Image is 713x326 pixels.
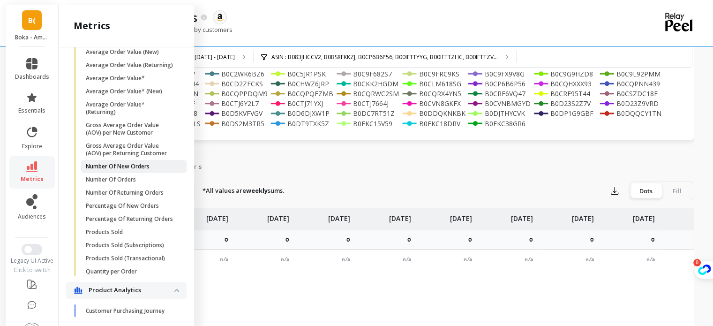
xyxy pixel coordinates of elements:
p: Average Order Value* (Returning) [86,101,175,116]
p: Gross Average Order Value (AOV) per New Customer [86,121,175,136]
span: n/a [281,256,289,263]
nav: Tabs [79,154,694,176]
p: Number Of Returning Orders [86,189,164,197]
img: api.amazon.svg [216,13,224,22]
p: [DATE] [572,208,594,223]
p: Products Sold (Subscriptions) [86,242,164,249]
text: B0C2WK6BZ6 [221,69,264,78]
p: Products Sold [86,228,123,236]
span: essentials [18,107,45,114]
text: B0DT9TXK5Z [287,119,329,128]
p: [DATE] [450,208,472,223]
p: [DATE] [328,208,350,223]
span: n/a [403,256,411,263]
span: audiences [18,213,46,220]
text: B0DS2M3TR5 [221,119,264,128]
text: B0D6DJXW1P [287,109,330,118]
span: n/a [585,256,594,263]
p: 0 [346,236,356,243]
p: Number Of New Orders [86,163,150,170]
p: Percentage Of Returning Orders [86,215,173,223]
span: B( [28,15,36,26]
text: B0BYFD49VS [221,59,262,68]
p: Customer Purchasing Journey [86,307,165,315]
span: n/a [342,256,350,263]
p: 0 [529,236,539,243]
p: 0 [285,236,295,243]
p: [DATE] [389,208,411,223]
p: 0 [225,236,234,243]
div: Fill [661,183,692,198]
p: Number Of Orders [86,176,136,183]
text: B0CTJ6Y2L7 [221,99,259,108]
p: 0 [407,236,417,243]
strong: weekly [246,186,268,195]
span: n/a [646,256,655,263]
span: explore [22,143,42,150]
text: B0CQPPDQM9 [221,89,268,98]
div: Legacy UI Active [6,257,59,265]
p: Percentage Of New Orders [86,202,159,210]
p: Boka - Amazon (Essor) [15,34,49,41]
p: ASIN : B083JHCCV2, B0BSRFKKZJ, B0CP6B6P56, B00IFTTYYG, B00IFTTZHC, B00IFTTZV... [271,53,498,61]
span: metrics [21,175,44,183]
text: B0CQPQFZMB [287,89,333,98]
p: Products Sold (Transactional) [86,255,165,262]
p: Quantity per Order [86,268,137,275]
h2: metrics [74,19,110,32]
text: B0CD2ZFCKS [221,79,263,88]
span: n/a [525,256,533,263]
p: [DATE] [511,208,533,223]
div: Dots [630,183,661,198]
p: Average Order Value* [86,75,145,82]
p: [DATE] [206,208,228,223]
p: Average Order Value* (New) [86,88,162,95]
span: dashboards [15,73,49,81]
div: Click to switch [6,266,59,274]
p: *All values are sums. [203,186,284,196]
img: navigation item icon [74,287,83,294]
span: n/a [220,256,228,263]
p: 0 [468,236,478,243]
p: [DATE] [267,208,289,223]
span: n/a [464,256,472,263]
img: down caret icon [174,289,179,292]
button: Switch to New UI [22,244,42,255]
p: 0 [651,236,660,243]
p: Average Order Value (Returning) [86,61,173,69]
p: Product Analytics [89,286,174,295]
p: 0 [590,236,600,243]
p: [DATE] [633,208,655,223]
p: Gross Average Order Value (AOV) per Returning Customer [86,142,175,157]
p: Average Order Value (New) [86,48,159,56]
